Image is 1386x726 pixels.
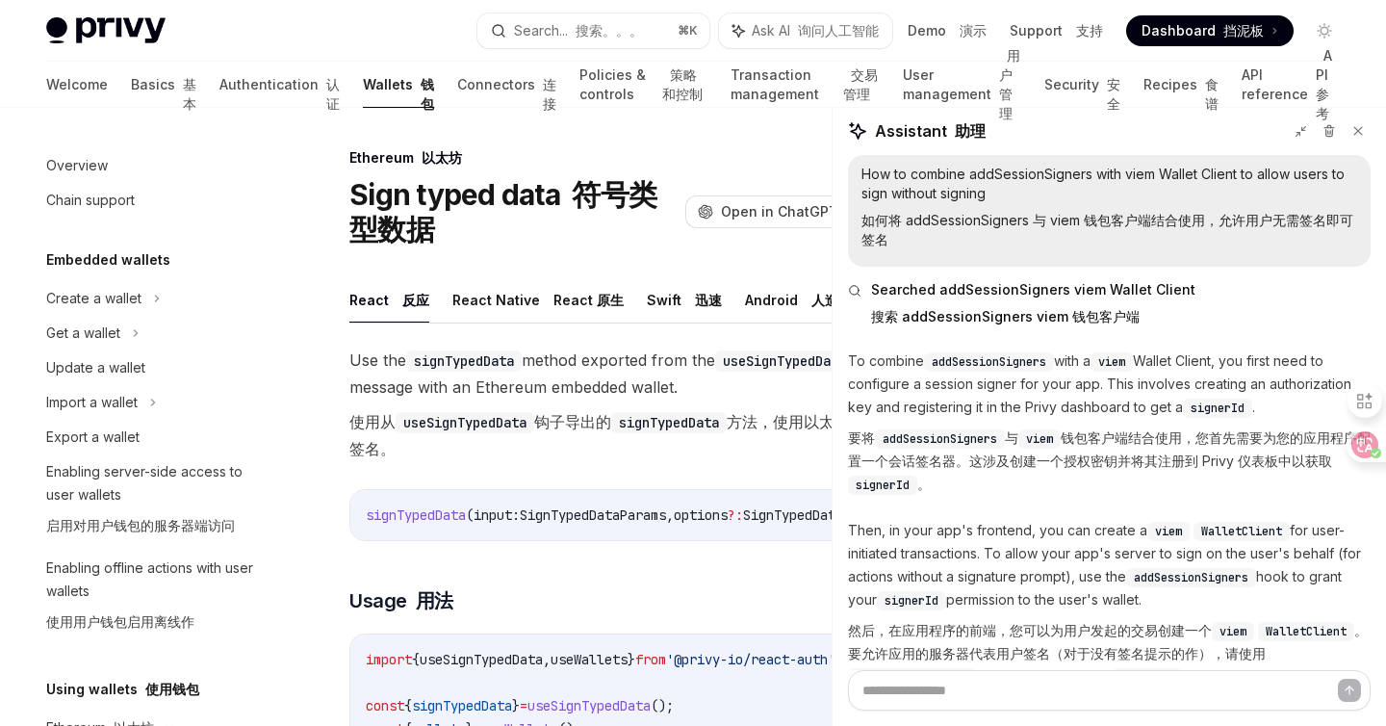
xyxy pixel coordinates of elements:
[856,478,910,493] span: signerId
[520,506,666,524] span: SignTypedDataParams
[651,697,674,714] span: ();
[1143,62,1219,108] a: Recipes 食谱
[1266,624,1347,639] span: WalletClient
[349,177,678,246] h1: Sign typed data
[811,292,852,308] font: 人造人
[366,651,412,668] span: import
[512,506,520,524] span: :
[576,22,643,39] font: 搜索。。。
[349,587,453,614] span: Usage
[551,651,628,668] span: useWallets
[932,354,1046,370] span: addSessionSigners
[611,412,727,433] code: signTypedData
[412,651,420,668] span: {
[46,557,266,641] div: Enabling offline actions with user wallets
[1338,679,1361,702] button: Send message
[31,148,277,183] a: Overview
[46,62,108,108] a: Welcome
[1126,15,1294,46] a: Dashboard 挡泥板
[1044,62,1120,108] a: Security 安全
[452,277,624,323] button: React Native React 原生
[647,277,722,323] button: Swift 迅速
[145,681,199,697] font: 使用钱包
[422,149,462,166] font: 以太坊
[883,431,997,447] span: addSessionSigners
[349,412,1004,458] font: 使用从 钩子导出的 方法，使用以太坊嵌入式钱包对消息进行签名。
[955,121,986,141] font: 助理
[871,280,1195,334] span: Searched addSessionSigners viem Wallet Client
[404,697,412,714] span: {
[31,420,277,454] a: Export a wallet
[1010,21,1103,40] a: Support 支持
[1076,22,1103,39] font: 支持
[1205,76,1219,112] font: 食谱
[46,189,135,212] div: Chain support
[326,76,340,112] font: 认证
[695,292,722,308] font: 迅速
[349,148,1013,168] div: Ethereum
[46,678,199,701] h5: Using wallets
[861,212,1353,247] font: 如何将 addSessionSigners 与 viem 钱包客户端结合使用，允许用户无需签名即可签名
[848,429,1371,492] font: 要将 与 钱包客户端结合使用，您首先需要为您的应用程序配置一个会话签名器。这涉及创建一个授权密钥并将其注册到 Privy 仪表板中以获取 。
[999,47,1020,121] font: 用户管理
[543,651,551,668] span: ,
[421,76,434,112] font: 钱包
[543,76,556,112] font: 连接
[402,292,429,308] font: 反应
[674,506,728,524] span: options
[477,13,710,48] button: Search... 搜索。。。⌘K
[685,195,980,228] button: Open in ChatGPT 在 ChatGPT 中打开
[960,22,987,39] font: 演示
[396,412,534,433] code: useSignTypedData
[1098,354,1125,370] span: viem
[715,350,854,372] code: useSignTypedData
[628,651,635,668] span: }
[349,277,429,323] button: React 反应
[512,697,520,714] span: }
[861,165,1357,257] div: How to combine addSessionSigners with viem Wallet Client to allow users to sign without signing
[1191,401,1245,416] span: signerId
[406,350,522,372] code: signTypedData
[903,62,1021,108] a: User management 用户管理
[46,517,235,533] font: 启用对用户钱包的服务器端访问
[848,622,1368,685] font: 然后，在应用程序的前端，您可以为用户发起的交易创建一个 。要允许应用的服务器代表用户签名（对于没有签名提示的作），请使用 挂钩向用户的钱包授予 权限。
[743,506,897,524] span: SignTypedDataOptions
[474,506,512,524] span: input
[520,697,527,714] span: =
[843,66,878,102] font: 交易管理
[514,19,643,42] div: Search...
[349,347,1013,470] span: Use the method exported from the hook to sign a message with an Ethereum embedded wallet.
[719,13,892,48] button: Ask AI 询问人工智能
[553,292,624,308] font: React 原生
[416,589,453,612] font: 用法
[46,391,138,414] div: Import a wallet
[728,506,743,524] span: ?:
[457,62,556,108] a: Connectors 连接
[666,651,835,668] span: '@privy-io/react-auth'
[1223,22,1264,39] font: 挡泥板
[363,62,434,108] a: Wallets 钱包
[46,17,166,44] img: light logo
[1142,21,1264,40] span: Dashboard
[46,613,194,630] font: 使用用户钱包启用离线作
[46,322,120,345] div: Get a wallet
[46,460,266,545] div: Enabling server-side access to user wallets
[366,697,404,714] span: const
[721,202,968,221] span: Open in ChatGPT
[527,697,651,714] span: useSignTypedData
[875,119,986,143] span: Assistant
[349,177,656,246] font: 符号类型数据
[745,277,852,323] button: Android 人造人
[635,651,666,668] span: from
[1026,431,1053,447] span: viem
[1219,624,1246,639] span: viem
[46,426,140,449] div: Export a wallet
[31,551,277,647] a: Enabling offline actions with user wallets使用用户钱包启用离线作
[31,454,277,551] a: Enabling server-side access to user wallets启用对用户钱包的服务器端访问
[1134,570,1248,585] span: addSessionSigners
[1107,76,1120,112] font: 安全
[798,22,879,39] font: 询问人工智能
[662,66,703,102] font: 策略和控制
[848,280,1371,334] button: Searched addSessionSigners viem Wallet Client搜索 addSessionSigners viem 钱包客户端
[666,506,674,524] span: ,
